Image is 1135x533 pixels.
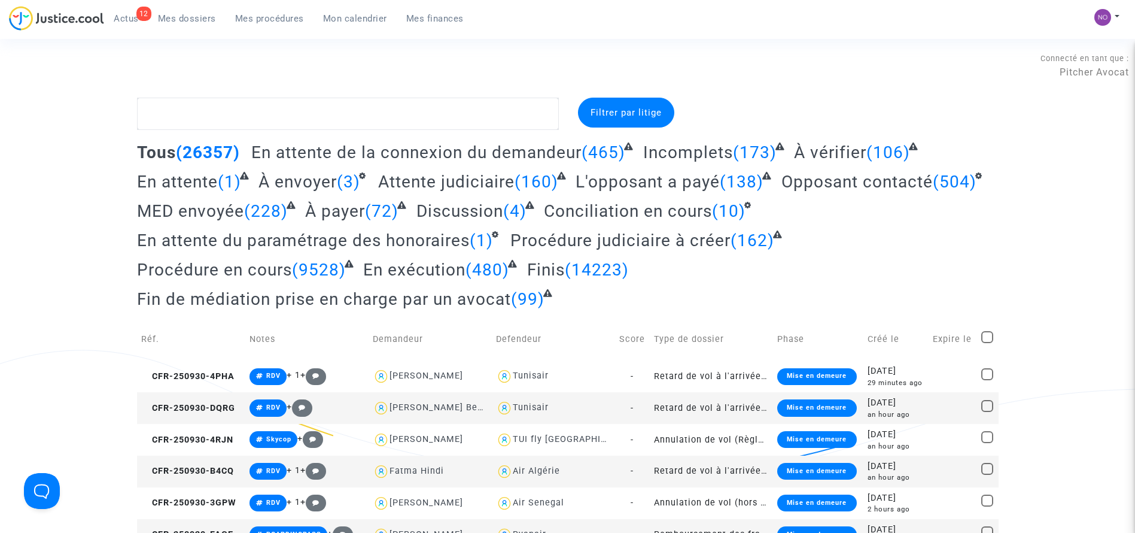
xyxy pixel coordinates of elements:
span: CFR-250930-3GPW [141,498,236,508]
span: Incomplets [643,143,733,162]
td: Demandeur [369,318,492,361]
img: icon-user.svg [373,368,390,385]
span: Discussion [416,201,503,221]
div: [DATE] [868,428,924,441]
td: Type de dossier [650,318,773,361]
div: Mise en demeure [777,368,856,385]
span: Finis [527,260,565,280]
td: Retard de vol à l'arrivée (Règlement CE n°261/2004) [650,392,773,424]
td: Phase [773,318,863,361]
span: Fin de médiation prise en charge par un avocat [137,289,511,309]
span: - [631,498,634,508]
span: (160) [515,172,558,192]
span: Actus [114,13,139,24]
td: Réf. [137,318,245,361]
span: + 1 [287,465,300,476]
span: À payer [305,201,365,221]
img: icon-user.svg [496,495,513,512]
span: Conciliation en cours [544,201,712,221]
div: [PERSON_NAME] Bezzari [PERSON_NAME] [390,402,576,413]
span: (1) [218,172,241,192]
span: Opposant contacté [781,172,933,192]
div: an hour ago [868,410,924,420]
span: (3) [337,172,360,192]
span: (1) [470,231,493,250]
span: Connecté en tant que : [1040,54,1129,63]
img: icon-user.svg [373,431,390,449]
span: - [631,466,634,476]
a: Mon calendrier [314,10,397,28]
span: + [297,434,323,444]
div: [PERSON_NAME] [390,371,463,381]
span: RDV [266,404,281,411]
a: Mes finances [397,10,473,28]
span: (106) [866,143,910,162]
div: Mise en demeure [777,431,856,448]
span: + 1 [287,497,300,507]
div: an hour ago [868,441,924,452]
div: Fatma Hindi [390,466,444,476]
img: icon-user.svg [373,399,390,417]
td: Expire le [929,318,977,361]
span: (480) [465,260,509,280]
span: RDV [266,499,281,507]
div: [PERSON_NAME] [390,434,463,444]
span: (173) [733,143,777,162]
td: Notes [245,318,369,361]
span: CFR-250930-DQRG [141,403,235,413]
span: (4) [503,201,527,221]
img: icon-user.svg [496,399,513,417]
span: En exécution [363,260,465,280]
div: Tunisair [513,402,549,413]
span: (10) [712,201,745,221]
div: [DATE] [868,460,924,473]
img: jc-logo.svg [9,6,104,31]
span: RDV [266,372,281,380]
img: icon-user.svg [496,463,513,480]
span: CFR-250930-4PHA [141,371,235,381]
div: Air Senegal [513,498,564,508]
span: Mes finances [406,13,464,24]
div: 12 [136,7,151,21]
span: (465) [582,143,625,162]
div: 2 hours ago [868,504,924,514]
div: an hour ago [868,473,924,483]
span: MED envoyée [137,201,244,221]
span: (26357) [176,143,240,162]
span: + [300,370,326,380]
span: + [300,497,326,507]
span: Procédure en cours [137,260,292,280]
span: L'opposant a payé [576,172,720,192]
span: Mon calendrier [323,13,387,24]
img: 93256f7768bd5c9a9b1ba048d2162a97 [1094,9,1111,26]
div: [DATE] [868,365,924,378]
span: (162) [731,231,774,250]
span: (138) [720,172,763,192]
span: Tous [137,143,176,162]
td: Defendeur [492,318,615,361]
span: (228) [244,201,288,221]
td: Annulation de vol (Règlement CE n°261/2004) [650,424,773,456]
td: Retard de vol à l'arrivée (hors UE - Convention de [GEOGRAPHIC_DATA]) [650,456,773,487]
img: icon-user.svg [496,368,513,385]
div: [PERSON_NAME] [390,498,463,508]
span: En attente [137,172,218,192]
div: Mise en demeure [777,463,856,480]
td: Annulation de vol (hors UE - Convention de [GEOGRAPHIC_DATA]) [650,487,773,519]
span: Procédure judiciaire à créer [510,231,731,250]
span: - [631,403,634,413]
div: [DATE] [868,492,924,505]
a: Mes procédures [226,10,314,28]
span: + [300,465,326,476]
span: + 1 [287,370,300,380]
div: Mise en demeure [777,399,856,416]
a: Mes dossiers [148,10,226,28]
span: CFR-250930-4RJN [141,435,233,445]
td: Créé le [863,318,929,361]
span: (99) [511,289,544,309]
span: - [631,371,634,381]
iframe: Help Scout Beacon - Open [24,473,60,509]
img: icon-user.svg [373,495,390,512]
div: TUI fly [GEOGRAPHIC_DATA] [513,434,637,444]
span: (504) [933,172,976,192]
